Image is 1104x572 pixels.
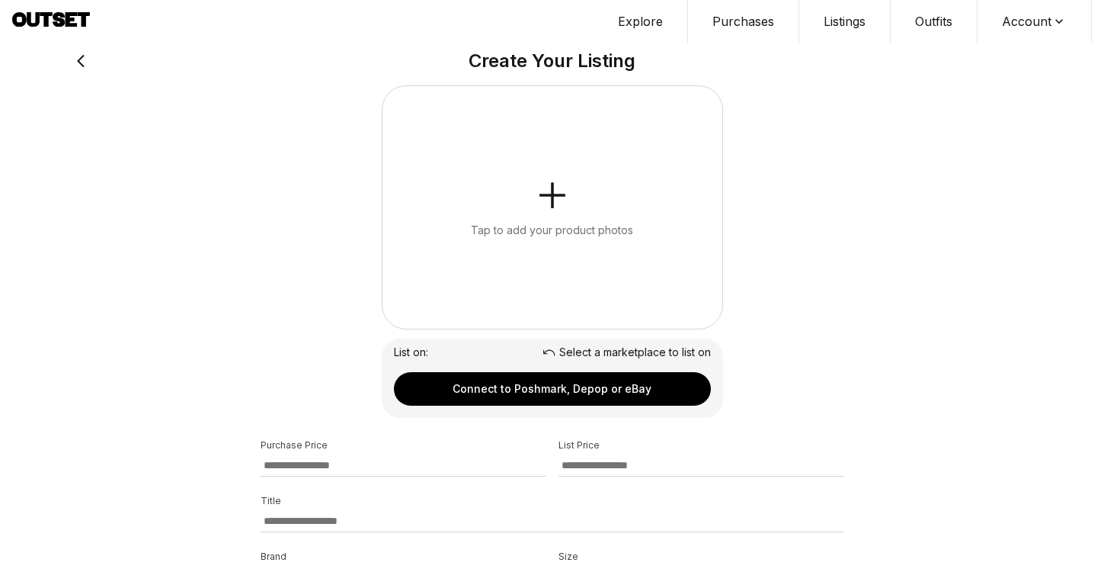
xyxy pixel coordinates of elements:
[394,345,428,360] div: List on:
[394,372,711,406] button: Connect to Poshmark, Depop or eBay
[471,223,633,238] div: Tap to add your product photos
[382,86,722,329] button: Tap to add your product photos
[261,495,843,507] p: Title
[261,551,546,563] p: Brand
[558,551,843,563] p: Size
[542,345,711,360] div: Select a marketplace to list on
[558,439,600,451] p: List Price
[261,439,546,451] p: Purchase Price
[95,49,1010,73] h2: Create Your Listing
